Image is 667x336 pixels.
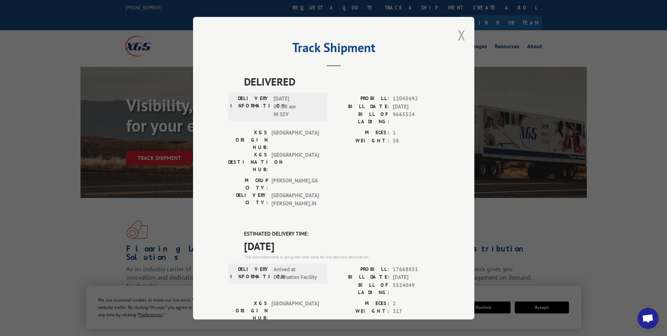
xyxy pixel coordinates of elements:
span: 12045692 [393,95,439,103]
label: XGS ORIGIN HUB: [228,129,268,151]
span: 1 [393,129,439,137]
span: [GEOGRAPHIC_DATA][PERSON_NAME] , IN [271,192,319,207]
label: WEIGHT: [334,307,389,316]
span: 58 [393,137,439,145]
label: PICKUP CITY: [228,177,268,192]
label: PIECES: [334,299,389,307]
span: [GEOGRAPHIC_DATA] [271,151,319,173]
button: Close modal [458,26,466,44]
label: XGS ORIGIN HUB: [228,299,268,322]
span: [DATE] [393,102,439,111]
span: 9665524 [393,111,439,125]
label: PROBILL: [334,265,389,273]
span: DELIVERED [244,74,439,89]
label: ESTIMATED DELIVERY TIME: [244,230,439,238]
span: [DATE] [393,273,439,281]
span: [PERSON_NAME] , GA [271,177,319,192]
label: BILL OF LADING: [334,111,389,125]
span: [DATE] [244,238,439,254]
div: Open chat [637,308,659,329]
label: WEIGHT: [334,137,389,145]
span: [GEOGRAPHIC_DATA] [271,299,319,322]
label: BILL OF LADING: [334,281,389,296]
label: DELIVERY INFORMATION: [230,95,270,119]
span: [DATE] 09:00 am IN SSY [274,95,321,119]
span: 317 [393,307,439,316]
span: 17668851 [393,265,439,273]
label: DELIVERY INFORMATION: [230,265,270,281]
h2: Track Shipment [228,43,439,56]
span: 5524049 [393,281,439,296]
label: PROBILL: [334,95,389,103]
div: The estimated time is using the time zone for the delivery destination. [244,254,439,260]
label: PIECES: [334,129,389,137]
label: XGS DESTINATION HUB: [228,151,268,173]
span: [GEOGRAPHIC_DATA] [271,129,319,151]
label: BILL DATE: [334,273,389,281]
span: Arrived at Destination Facility [274,265,321,281]
label: BILL DATE: [334,102,389,111]
span: 2 [393,299,439,307]
label: DELIVERY CITY: [228,192,268,207]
